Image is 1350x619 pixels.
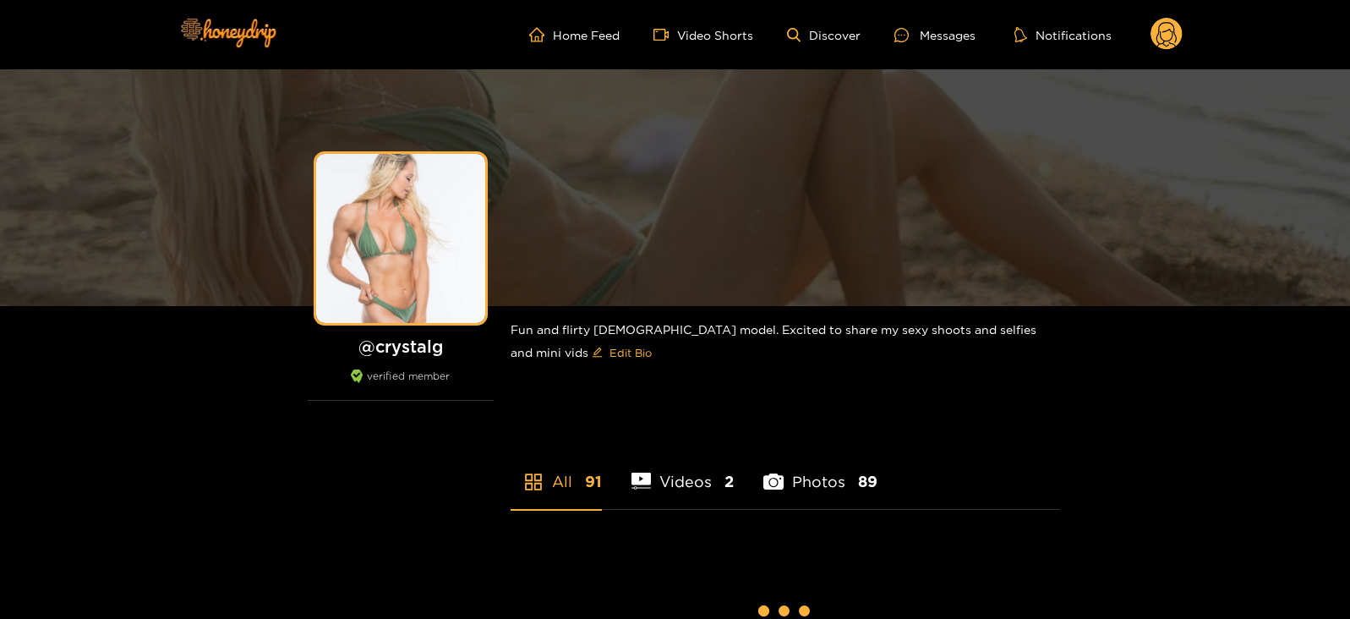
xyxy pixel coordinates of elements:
span: edit [592,347,603,359]
button: Notifications [1009,26,1117,43]
li: Photos [763,433,877,509]
span: home [529,27,553,42]
li: Videos [631,433,735,509]
button: editEdit Bio [588,339,655,366]
div: Messages [894,25,976,45]
span: 2 [724,471,734,492]
a: Home Feed [529,27,620,42]
span: appstore [523,472,544,492]
span: 89 [858,471,877,492]
a: Video Shorts [653,27,753,42]
span: video-camera [653,27,677,42]
div: Fun and flirty [DEMOGRAPHIC_DATA] model. Excited to share my sexy shoots and selfies and mini vids [511,306,1060,380]
li: All [511,433,602,509]
h1: @ crystalg [308,336,494,357]
a: Discover [787,28,861,42]
span: Edit Bio [609,344,652,361]
div: verified member [308,370,494,401]
span: 91 [585,471,602,492]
